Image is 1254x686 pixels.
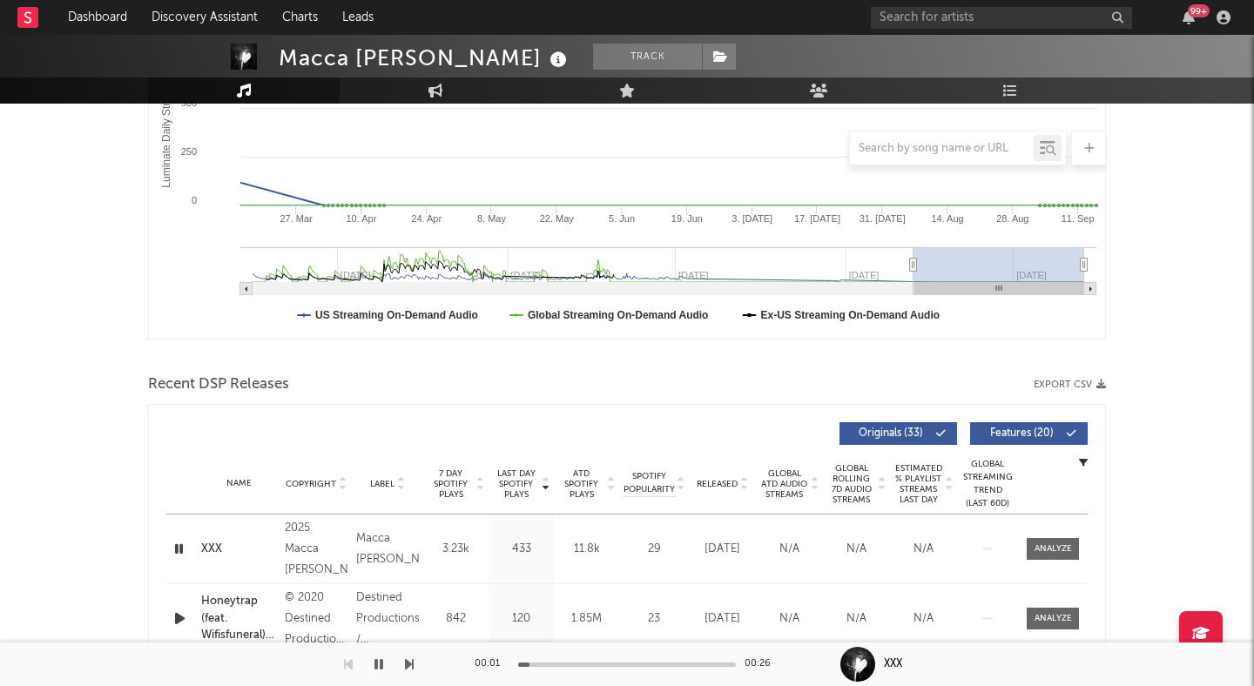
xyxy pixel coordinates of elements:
div: N/A [894,541,953,558]
text: 5. Jun [609,213,635,224]
span: Last Day Spotify Plays [493,468,539,500]
text: 3. [DATE] [731,213,772,224]
div: N/A [760,610,819,628]
div: 1.85M [558,610,615,628]
text: 14. Aug [931,213,963,224]
div: N/A [827,610,886,628]
span: Originals ( 33 ) [851,428,931,439]
input: Search for artists [871,7,1132,29]
div: 842 [428,610,484,628]
span: Label [370,479,394,489]
div: 23 [624,610,684,628]
button: 99+ [1183,10,1195,24]
span: Spotify Popularity [624,470,675,496]
button: Export CSV [1034,380,1106,390]
div: Destined Productions / Locomotion Special Projects [356,588,419,650]
span: ATD Spotify Plays [558,468,604,500]
text: 8. May [477,213,507,224]
span: 7 Day Spotify Plays [428,468,474,500]
span: Global ATD Audio Streams [760,468,808,500]
text: 28. Aug [996,213,1028,224]
div: Macca [PERSON_NAME] [356,528,419,570]
text: 24. Apr [411,213,442,224]
div: 00:26 [745,654,779,675]
a: XXX [201,541,276,558]
div: Name [201,477,276,490]
span: Global Rolling 7D Audio Streams [827,463,875,505]
text: 11. Sep [1062,213,1095,224]
input: Search by song name or URL [850,142,1034,156]
div: N/A [894,610,953,628]
div: N/A [760,541,819,558]
a: Honeytrap (feat. Wifisfuneral) - Remix [201,593,276,644]
div: 29 [624,541,684,558]
button: Features(20) [970,422,1088,445]
text: 27. Mar [280,213,313,224]
span: Copyright [286,479,336,489]
span: Features ( 20 ) [981,428,1062,439]
button: Track [593,44,702,70]
span: Released [697,479,738,489]
text: 22. May [540,213,575,224]
div: Global Streaming Trend (Last 60D) [961,458,1014,510]
text: 31. [DATE] [860,213,906,224]
text: 10. Apr [346,213,376,224]
text: 17. [DATE] [794,213,840,224]
div: 00:01 [475,654,509,675]
text: 0 [192,195,197,205]
text: 19. Jun [671,213,703,224]
div: 99 + [1188,4,1210,17]
div: 11.8k [558,541,615,558]
div: 433 [493,541,549,558]
span: Estimated % Playlist Streams Last Day [894,463,942,505]
div: Macca [PERSON_NAME] [279,44,571,72]
div: 3.23k [428,541,484,558]
div: © 2020 Destined Productions / Locomotion Special Projects [285,588,347,650]
div: XXX [884,656,902,672]
text: US Streaming On-Demand Audio [315,309,478,321]
div: 2025 Macca [PERSON_NAME] [285,518,347,581]
div: 120 [493,610,549,628]
text: Global Streaming On-Demand Audio [528,309,709,321]
div: [DATE] [693,541,752,558]
div: N/A [827,541,886,558]
div: [DATE] [693,610,752,628]
text: Ex-US Streaming On-Demand Audio [761,309,940,321]
span: Recent DSP Releases [148,374,289,395]
text: Luminate Daily Streams [160,77,172,187]
button: Originals(33) [839,422,957,445]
